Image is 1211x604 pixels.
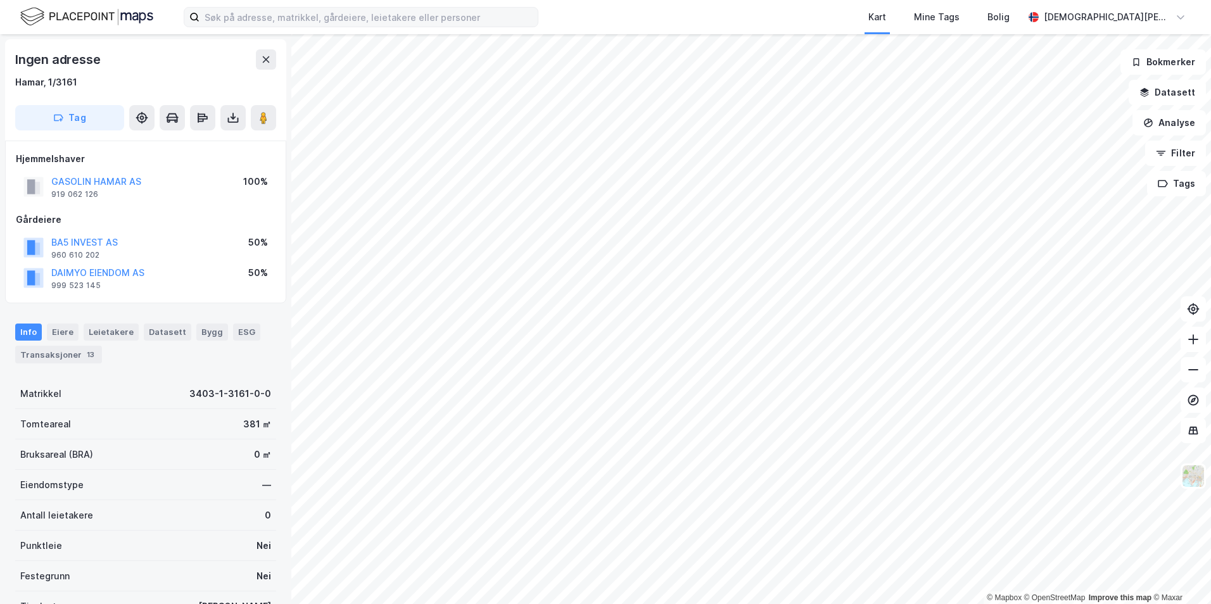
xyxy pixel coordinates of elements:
[248,265,268,280] div: 50%
[196,324,228,340] div: Bygg
[20,417,71,432] div: Tomteareal
[1089,593,1151,602] a: Improve this map
[1181,464,1205,488] img: Z
[20,569,70,584] div: Festegrunn
[51,280,101,291] div: 999 523 145
[1145,141,1206,166] button: Filter
[200,8,538,27] input: Søk på adresse, matrikkel, gårdeiere, leietakere eller personer
[20,508,93,523] div: Antall leietakere
[248,235,268,250] div: 50%
[987,593,1022,602] a: Mapbox
[20,6,153,28] img: logo.f888ab2527a4732fd821a326f86c7f29.svg
[254,447,271,462] div: 0 ㎡
[51,250,99,260] div: 960 610 202
[1024,593,1086,602] a: OpenStreetMap
[20,386,61,401] div: Matrikkel
[262,477,271,493] div: —
[16,212,276,227] div: Gårdeiere
[265,508,271,523] div: 0
[84,348,97,361] div: 13
[16,151,276,167] div: Hjemmelshaver
[1132,110,1206,135] button: Analyse
[15,346,102,363] div: Transaksjoner
[1120,49,1206,75] button: Bokmerker
[233,324,260,340] div: ESG
[914,9,960,25] div: Mine Tags
[257,569,271,584] div: Nei
[15,105,124,130] button: Tag
[243,417,271,432] div: 381 ㎡
[1148,543,1211,604] iframe: Chat Widget
[144,324,191,340] div: Datasett
[15,75,77,90] div: Hamar, 1/3161
[1044,9,1170,25] div: [DEMOGRAPHIC_DATA][PERSON_NAME]
[15,49,103,70] div: Ingen adresse
[15,324,42,340] div: Info
[84,324,139,340] div: Leietakere
[1147,171,1206,196] button: Tags
[1148,543,1211,604] div: Kontrollprogram for chat
[51,189,98,199] div: 919 062 126
[47,324,79,340] div: Eiere
[20,477,84,493] div: Eiendomstype
[868,9,886,25] div: Kart
[189,386,271,401] div: 3403-1-3161-0-0
[20,447,93,462] div: Bruksareal (BRA)
[987,9,1010,25] div: Bolig
[257,538,271,553] div: Nei
[243,174,268,189] div: 100%
[1129,80,1206,105] button: Datasett
[20,538,62,553] div: Punktleie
